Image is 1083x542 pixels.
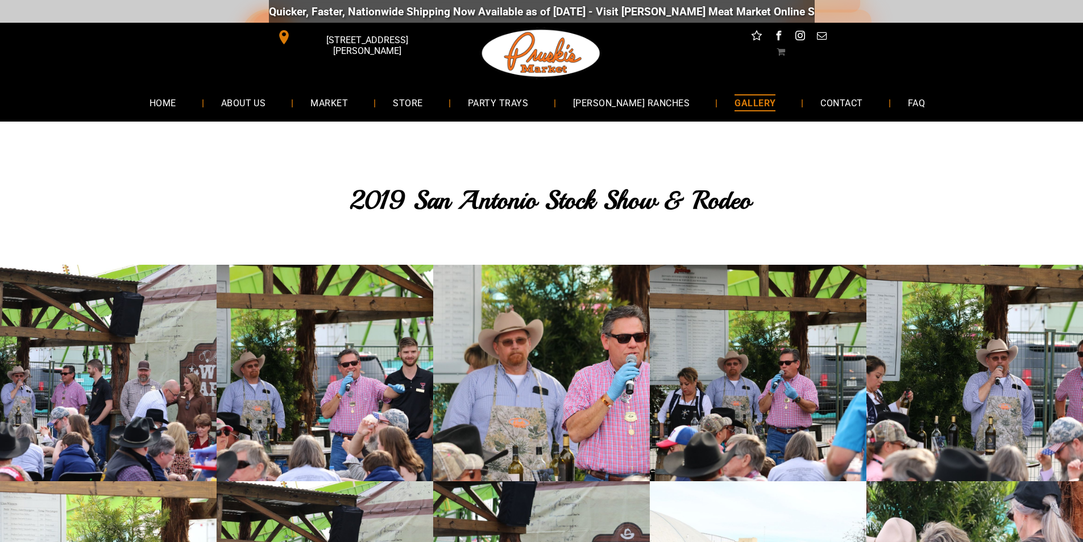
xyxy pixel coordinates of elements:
[803,87,879,118] a: CONTACT
[771,28,786,46] a: facebook
[132,87,193,118] a: HOME
[792,28,807,46] a: instagram
[269,28,443,46] a: [STREET_ADDRESS][PERSON_NAME]
[293,87,365,118] a: MARKET
[451,87,545,118] a: PARTY TRAYS
[556,87,707,118] a: [PERSON_NAME] RANCHES
[293,29,440,62] span: [STREET_ADDRESS][PERSON_NAME]
[891,87,942,118] a: FAQ
[350,184,751,216] span: 2019 San Antonio Stock Show & Rodeo
[376,87,439,118] a: STORE
[480,23,603,84] img: Pruski-s+Market+HQ+Logo2-1920w.png
[749,28,764,46] a: Social network
[204,87,283,118] a: ABOUT US
[717,87,792,118] a: GALLERY
[814,28,829,46] a: email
